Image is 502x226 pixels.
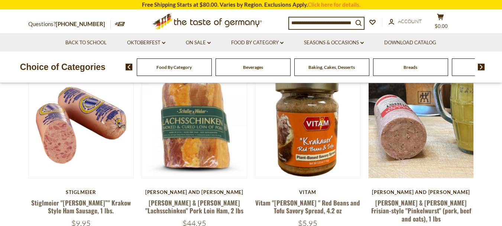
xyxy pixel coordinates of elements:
a: Account [389,17,422,26]
div: Vitam [255,189,361,195]
button: $0.00 [430,13,452,32]
a: [PERSON_NAME] & [PERSON_NAME] "Lachsschinken" Pork Loin Ham, 2 lbs [145,198,243,215]
a: Food By Category [231,39,284,47]
a: Breads [404,64,417,70]
img: Vitam "Krakauer " Red Beans and Tofu Savory Spread, 4.2 oz [255,73,360,178]
img: Schaller & Weber "Lachsschinken" Pork Loin Ham, 2 lbs [142,73,247,178]
div: [PERSON_NAME] and [PERSON_NAME] [368,189,474,195]
a: Seasons & Occasions [304,39,364,47]
a: Food By Category [156,64,192,70]
img: next arrow [478,64,485,70]
img: Stiglmeier "Krakauer”" Krakow Style Ham Sausage, 1 lbs. [29,73,134,178]
a: Click here for details. [308,1,360,8]
div: Stiglmeier [28,189,134,195]
a: Download Catalog [384,39,436,47]
div: [PERSON_NAME] and [PERSON_NAME] [142,189,247,195]
a: [PERSON_NAME] & [PERSON_NAME] Frisian-style "Pinkelwurst" (pork, beef and oats), 1 lbs [371,198,471,223]
span: $0.00 [435,23,448,29]
p: Questions? [28,19,111,29]
a: Vitam "[PERSON_NAME] " Red Beans and Tofu Savory Spread, 4.2 oz [255,198,360,215]
img: Schaller & Weber Frisian-style "Pinkelwurst" (pork, beef and oats), 1 lbs [369,73,474,178]
a: Oktoberfest [127,39,165,47]
a: On Sale [186,39,211,47]
span: Account [398,18,422,24]
a: Back to School [65,39,107,47]
a: Stiglmeier "[PERSON_NAME]”" Krakow Style Ham Sausage, 1 lbs. [31,198,131,215]
a: Baking, Cakes, Desserts [308,64,355,70]
img: previous arrow [126,64,133,70]
a: Beverages [243,64,263,70]
a: [PHONE_NUMBER] [56,20,105,27]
